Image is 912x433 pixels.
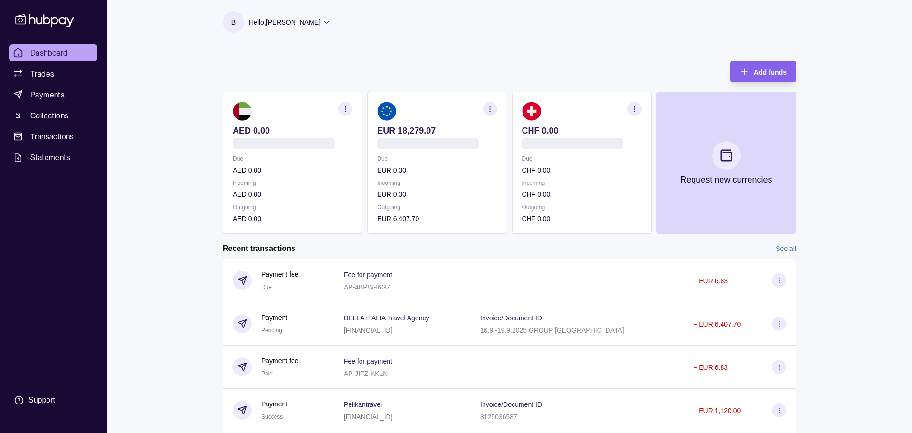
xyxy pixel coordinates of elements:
[377,213,497,224] p: EUR 6,407.70
[233,154,352,164] p: Due
[522,125,642,136] p: CHF 0.00
[233,178,352,188] p: Incoming
[9,65,97,82] a: Trades
[344,314,429,322] p: BELLA ITALIA Travel Agency
[480,314,542,322] p: Invoice/Document ID
[480,401,542,408] p: Invoice/Document ID
[9,390,97,410] a: Support
[693,277,728,285] p: − EUR 6.83
[522,165,642,175] p: CHF 0.00
[522,178,642,188] p: Incoming
[377,165,497,175] p: EUR 0.00
[30,89,65,100] span: Payments
[522,202,642,212] p: Outgoing
[9,149,97,166] a: Statements
[693,407,741,414] p: − EUR 1,120.00
[377,102,396,121] img: eu
[233,213,352,224] p: AED 0.00
[344,413,393,421] p: [FINANCIAL_ID]
[30,131,74,142] span: Transactions
[344,271,392,279] p: Fee for payment
[377,154,497,164] p: Due
[233,202,352,212] p: Outgoing
[9,107,97,124] a: Collections
[261,356,299,366] p: Payment fee
[730,61,796,82] button: Add funds
[344,357,392,365] p: Fee for payment
[9,86,97,103] a: Payments
[233,102,252,121] img: ae
[377,189,497,200] p: EUR 0.00
[261,370,273,377] span: Paid
[344,327,393,334] p: [FINANCIAL_ID]
[261,284,272,290] span: Due
[377,202,497,212] p: Outgoing
[30,152,70,163] span: Statements
[693,320,741,328] p: − EUR 6,407.70
[233,165,352,175] p: AED 0.00
[30,110,68,121] span: Collections
[261,312,287,323] p: Payment
[28,395,55,405] div: Support
[522,154,642,164] p: Due
[680,174,772,185] p: Request new currencies
[522,213,642,224] p: CHF 0.00
[522,102,541,121] img: ch
[522,189,642,200] p: CHF 0.00
[344,370,388,377] p: AP-JIFZ-KKLN
[261,327,282,334] span: Pending
[344,401,382,408] p: Pelikantravel
[233,189,352,200] p: AED 0.00
[233,125,352,136] p: AED 0.00
[9,44,97,61] a: Dashboard
[261,399,287,409] p: Payment
[776,243,796,254] a: See all
[754,68,787,76] span: Add funds
[377,178,497,188] p: Incoming
[480,327,624,334] p: 16.9.-19.9.2025 GROUP [GEOGRAPHIC_DATA]
[223,243,295,254] h2: Recent transactions
[261,414,283,420] span: Success
[261,269,299,279] p: Payment fee
[693,364,728,371] p: − EUR 6.83
[231,17,236,28] p: B
[30,68,54,79] span: Trades
[480,413,517,421] p: 8125036587
[656,92,796,234] button: Request new currencies
[249,17,321,28] p: Hello, [PERSON_NAME]
[377,125,497,136] p: EUR 18,279.07
[344,283,391,291] p: AP-4BPW-I6GZ
[9,128,97,145] a: Transactions
[30,47,68,58] span: Dashboard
